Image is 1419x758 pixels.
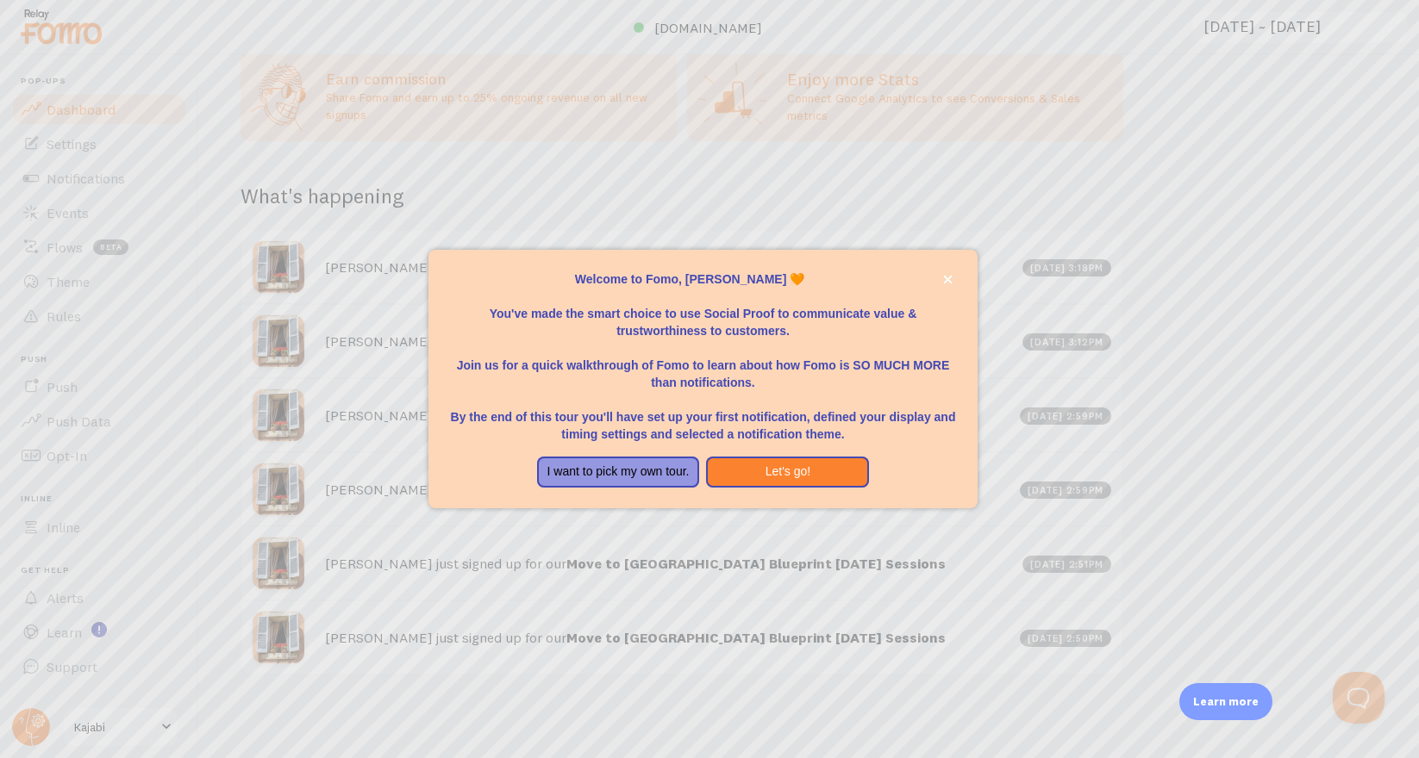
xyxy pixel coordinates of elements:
[537,457,700,488] button: I want to pick my own tour.
[1193,693,1259,710] p: Learn more
[449,391,956,443] p: By the end of this tour you'll have set up your first notification, defined your display and timi...
[449,270,956,288] p: Welcome to Fomo, [PERSON_NAME] 🧡
[449,288,956,339] p: You've made the smart choice to use Social Proof to communicate value & trustworthiness to custom...
[449,339,956,391] p: Join us for a quick walkthrough of Fomo to learn about how Fomo is SO MUCH MORE than notifications.
[706,457,869,488] button: Let's go!
[428,250,977,508] div: Welcome to Fomo, Lisa Diletti 🧡You&amp;#39;ve made the smart choice to use Social Proof to commun...
[939,270,957,289] button: close,
[1179,683,1272,720] div: Learn more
